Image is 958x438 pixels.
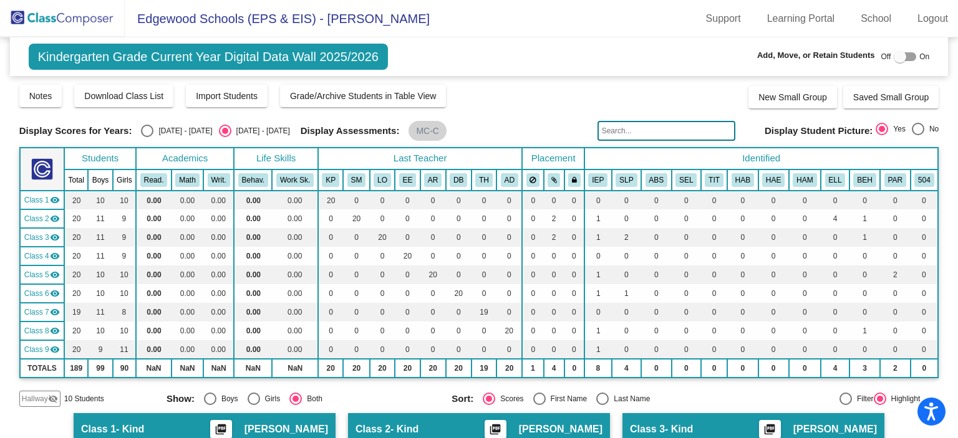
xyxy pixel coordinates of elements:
[272,191,318,209] td: 0.00
[789,169,821,191] th: High Ability Math
[203,209,234,228] td: 0.00
[64,265,88,284] td: 20
[641,228,672,247] td: 0
[24,250,49,262] span: Class 4
[318,247,343,265] td: 0
[231,125,290,136] div: [DATE] - [DATE]
[849,284,880,303] td: 0
[395,265,420,284] td: 0
[701,209,727,228] td: 0
[732,173,754,187] button: HAB
[343,169,369,191] th: Sara Mobley
[544,284,564,303] td: 0
[564,191,584,209] td: 0
[911,265,939,284] td: 0
[322,173,339,187] button: KP
[203,191,234,209] td: 0.00
[612,265,641,284] td: 0
[424,173,442,187] button: AR
[641,191,672,209] td: 0
[522,169,543,191] th: Keep away students
[64,247,88,265] td: 20
[762,173,785,187] button: HAE
[564,169,584,191] th: Keep with teacher
[727,265,758,284] td: 0
[924,123,939,135] div: No
[318,228,343,247] td: 0
[318,265,343,284] td: 0
[672,284,701,303] td: 0
[496,209,522,228] td: 0
[399,173,417,187] button: EE
[446,169,472,191] th: Danielle Butler
[420,209,446,228] td: 0
[501,173,518,187] button: AD
[544,228,564,247] td: 2
[598,121,735,141] input: Search...
[29,91,52,101] span: Notes
[907,9,958,29] a: Logout
[88,284,112,303] td: 10
[821,284,849,303] td: 0
[64,228,88,247] td: 20
[64,284,88,303] td: 20
[911,247,939,265] td: 0
[564,284,584,303] td: 0
[374,173,391,187] button: LO
[172,209,203,228] td: 0.00
[19,85,62,107] button: Notes
[136,148,234,169] th: Academics
[641,265,672,284] td: 0
[20,247,64,265] td: Emily Eldridge - Class 10
[472,265,496,284] td: 0
[880,191,910,209] td: 0
[876,123,939,139] mat-radio-group: Select an option
[522,191,543,209] td: 0
[136,265,172,284] td: 0.00
[522,284,543,303] td: 0
[74,85,173,107] button: Download Class List
[140,173,168,187] button: Read.
[24,288,49,299] span: Class 6
[343,209,369,228] td: 20
[849,191,880,209] td: 0
[136,228,172,247] td: 0.00
[234,284,272,303] td: 0.00
[318,209,343,228] td: 0
[20,303,64,321] td: Tina Hall - Kind
[544,247,564,265] td: 0
[472,191,496,209] td: 0
[113,169,136,191] th: Girls
[727,209,758,228] td: 0
[758,209,789,228] td: 0
[234,247,272,265] td: 0.00
[522,148,584,169] th: Placement
[646,173,668,187] button: ABS
[843,86,939,108] button: Saved Small Group
[727,284,758,303] td: 0
[370,191,395,209] td: 0
[446,191,472,209] td: 0
[496,247,522,265] td: 0
[446,247,472,265] td: 0
[821,191,849,209] td: 0
[24,194,49,206] span: Class 1
[318,191,343,209] td: 20
[409,121,447,141] mat-chip: MC-C
[727,247,758,265] td: 0
[701,247,727,265] td: 0
[20,191,64,209] td: Kayla Parker - Kind
[911,191,939,209] td: 0
[186,85,268,107] button: Import Students
[153,125,212,136] div: [DATE] - [DATE]
[849,265,880,284] td: 0
[496,228,522,247] td: 0
[234,209,272,228] td: 0.00
[911,228,939,247] td: 0
[564,228,584,247] td: 0
[641,169,672,191] th: Excessive Absences (More than 10)
[880,265,910,284] td: 2
[472,169,496,191] th: Tina Hall
[84,91,163,101] span: Download Class List
[758,247,789,265] td: 0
